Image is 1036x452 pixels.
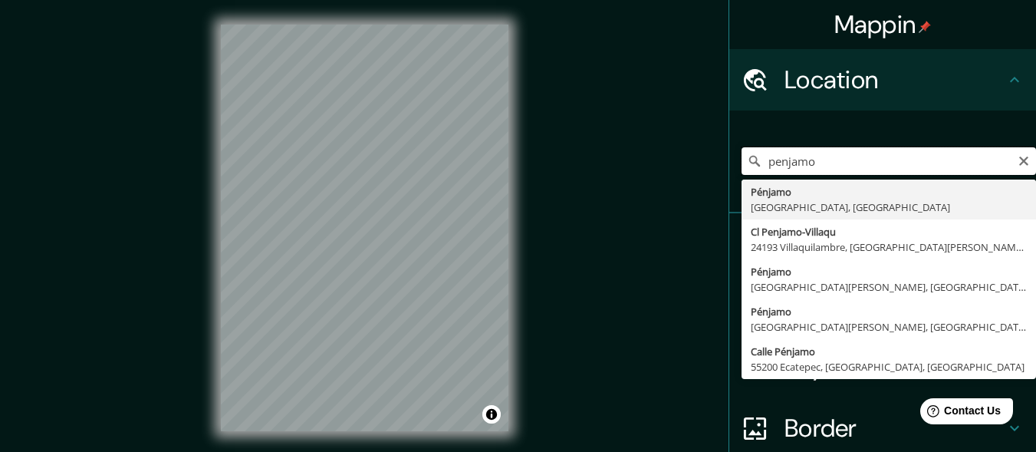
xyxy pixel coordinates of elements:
[742,147,1036,175] input: Pick your city or area
[751,344,1027,359] div: Calle Pénjamo
[751,184,1027,200] div: Pénjamo
[751,264,1027,279] div: Pénjamo
[729,336,1036,398] div: Layout
[900,392,1019,435] iframe: Help widget launcher
[751,239,1027,255] div: 24193 Villaquilambre, [GEOGRAPHIC_DATA][PERSON_NAME], [GEOGRAPHIC_DATA]
[751,279,1027,295] div: [GEOGRAPHIC_DATA][PERSON_NAME], [GEOGRAPHIC_DATA], [GEOGRAPHIC_DATA]
[919,21,931,33] img: pin-icon.png
[482,405,501,424] button: Toggle attribution
[784,351,1005,382] h4: Layout
[221,25,508,431] canvas: Map
[751,359,1027,374] div: 55200 Ecatepec, [GEOGRAPHIC_DATA], [GEOGRAPHIC_DATA]
[751,224,1027,239] div: Cl Penjamo-Villaqu
[729,275,1036,336] div: Style
[784,64,1005,95] h4: Location
[751,319,1027,335] div: [GEOGRAPHIC_DATA][PERSON_NAME], [GEOGRAPHIC_DATA], [GEOGRAPHIC_DATA]
[751,200,1027,215] div: [GEOGRAPHIC_DATA], [GEOGRAPHIC_DATA]
[1018,153,1030,167] button: Clear
[729,213,1036,275] div: Pins
[834,9,932,40] h4: Mappin
[751,304,1027,319] div: Pénjamo
[784,413,1005,444] h4: Border
[729,49,1036,111] div: Location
